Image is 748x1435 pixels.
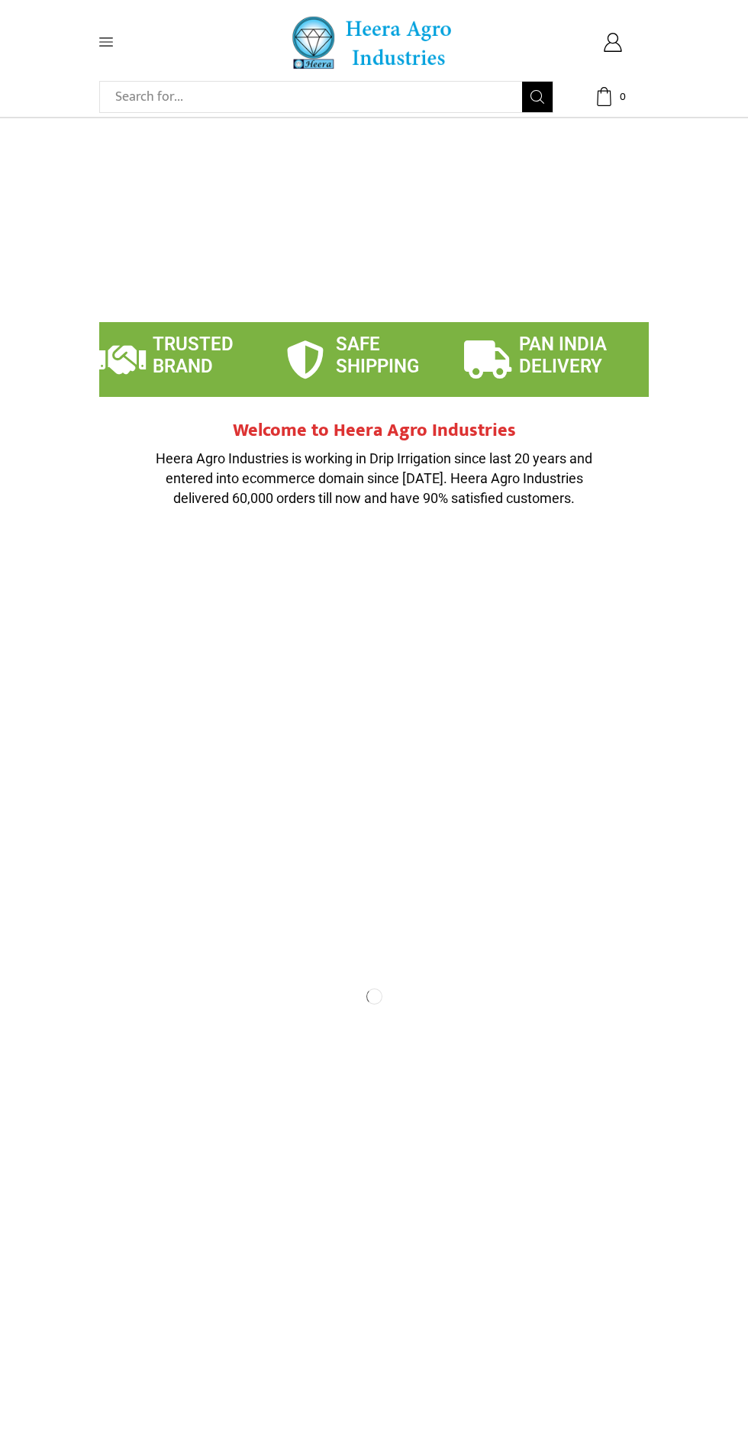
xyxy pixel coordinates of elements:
[336,334,419,377] span: SAFE SHIPPING
[145,420,603,442] h2: Welcome to Heera Agro Industries
[153,334,234,377] span: TRUSTED BRAND
[108,82,522,112] input: Search for...
[145,449,603,508] p: Heera Agro Industries is working in Drip Irrigation since last 20 years and entered into ecommerc...
[522,82,553,112] button: Search button
[576,87,649,106] a: 0
[519,334,607,377] span: PAN INDIA DELIVERY
[614,89,630,105] span: 0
